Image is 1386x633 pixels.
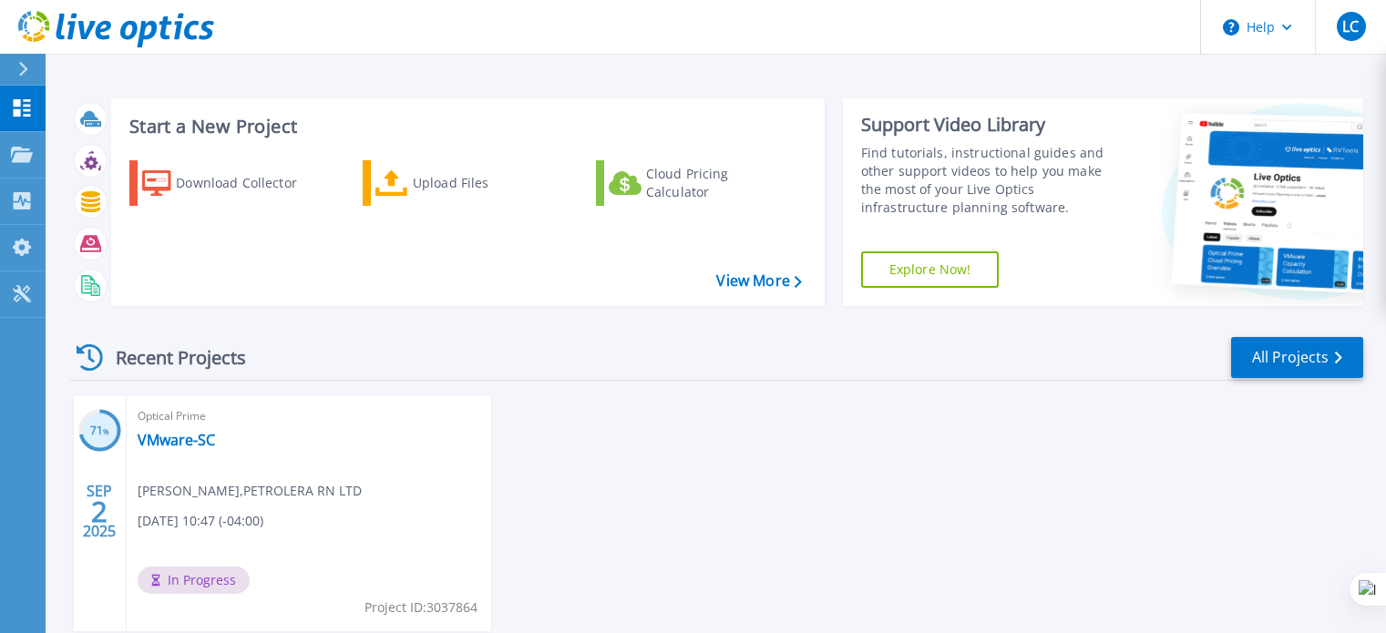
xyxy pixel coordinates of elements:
[138,567,250,594] span: In Progress
[363,160,566,206] a: Upload Files
[646,165,792,201] div: Cloud Pricing Calculator
[82,478,117,545] div: SEP 2025
[861,144,1123,217] div: Find tutorials, instructional guides and other support videos to help you make the most of your L...
[103,426,109,436] span: %
[176,165,322,201] div: Download Collector
[138,511,263,531] span: [DATE] 10:47 (-04:00)
[861,251,1000,288] a: Explore Now!
[413,165,559,201] div: Upload Files
[78,421,121,442] h3: 71
[70,335,271,380] div: Recent Projects
[129,117,801,137] h3: Start a New Project
[1342,19,1359,34] span: LC
[138,431,215,449] a: VMware-SC
[596,160,799,206] a: Cloud Pricing Calculator
[129,160,333,206] a: Download Collector
[364,597,477,618] span: Project ID: 3037864
[91,504,108,519] span: 2
[861,113,1123,137] div: Support Video Library
[138,481,362,501] span: [PERSON_NAME] , PETROLERA RN LTD
[716,272,801,290] a: View More
[138,406,480,426] span: Optical Prime
[1231,337,1363,378] a: All Projects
